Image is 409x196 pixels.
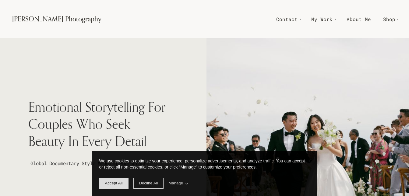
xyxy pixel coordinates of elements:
[99,178,129,189] span: allow cookie message
[28,99,169,149] span: Emotional Storytelling For Couples Who Seek Beauty In Every Detail
[377,14,403,24] a: Shop
[92,151,317,196] div: cookieconsent
[12,11,101,27] a: [PERSON_NAME] Photography
[168,180,188,186] span: Manage
[305,14,340,24] a: My Work
[133,178,164,189] span: deny cookie message
[139,181,158,185] span: Decline All
[105,181,123,185] span: Accept All
[30,160,152,166] span: Global Documentary Style Wedding Photographer
[383,15,395,24] span: Shop
[311,15,333,24] span: My Work
[340,14,377,24] a: About Me
[276,15,298,24] span: Contact
[270,14,305,24] a: Contact
[99,158,305,169] span: We use cookies to optimize your experience, personalize advertisements, and analyze traffic. You ...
